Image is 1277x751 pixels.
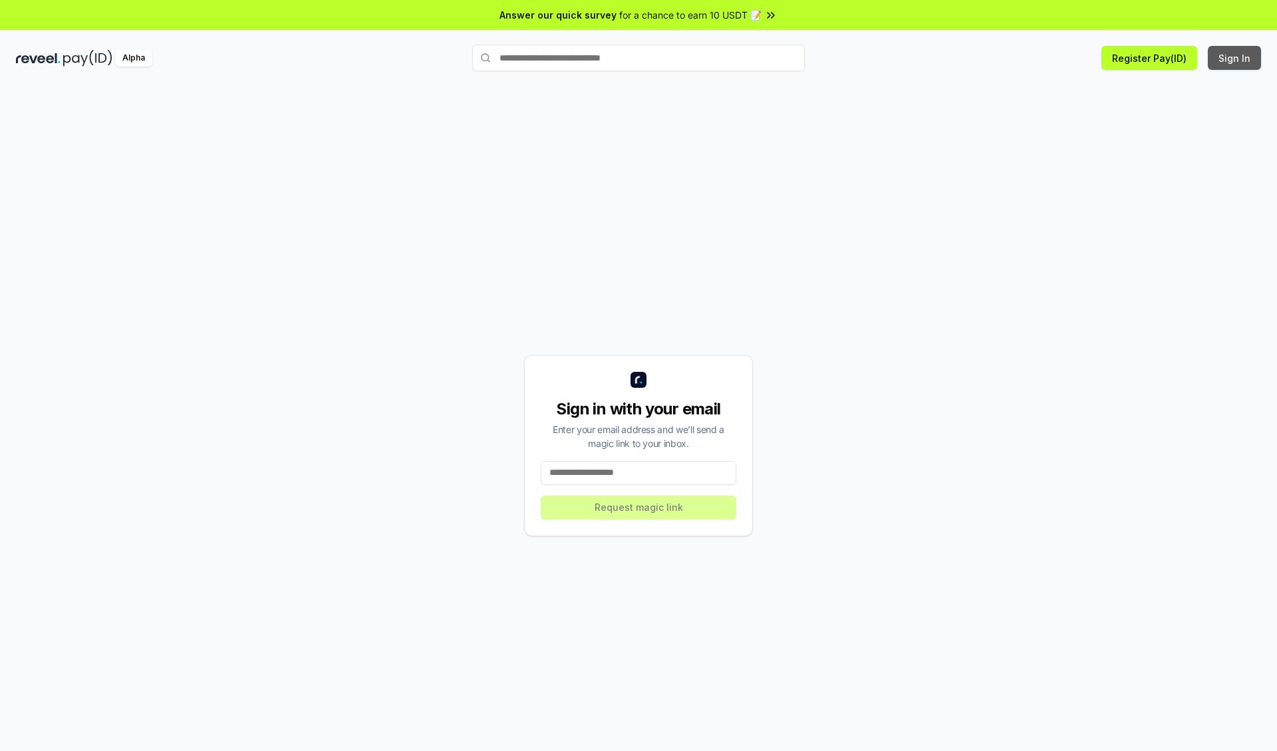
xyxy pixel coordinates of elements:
[1208,46,1261,70] button: Sign In
[63,50,112,67] img: pay_id
[16,50,61,67] img: reveel_dark
[631,372,646,388] img: logo_small
[1101,46,1197,70] button: Register Pay(ID)
[115,50,152,67] div: Alpha
[541,422,736,450] div: Enter your email address and we’ll send a magic link to your inbox.
[541,398,736,420] div: Sign in with your email
[499,8,617,22] span: Answer our quick survey
[619,8,762,22] span: for a chance to earn 10 USDT 📝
